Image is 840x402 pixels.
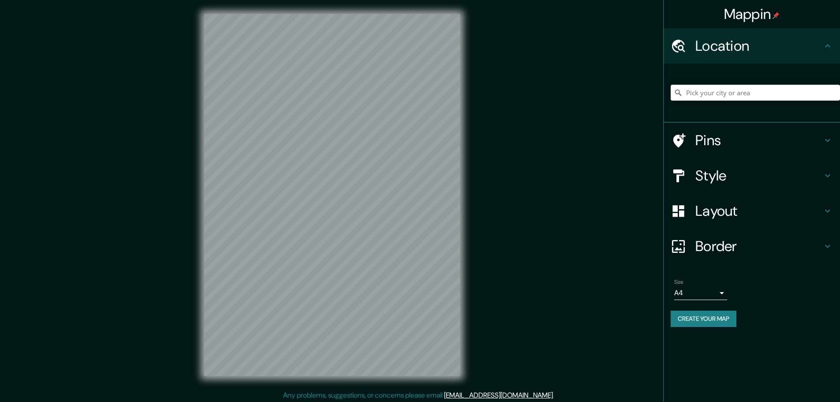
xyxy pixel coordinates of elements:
[664,28,840,64] div: Location
[674,286,727,300] div: A4
[695,37,822,55] h4: Location
[554,390,556,401] div: .
[664,158,840,193] div: Style
[204,14,460,376] canvas: Map
[671,311,736,327] button: Create your map
[664,193,840,229] div: Layout
[695,237,822,255] h4: Border
[556,390,557,401] div: .
[674,278,683,286] label: Size
[762,368,830,392] iframe: Help widget launcher
[664,229,840,264] div: Border
[283,390,554,401] p: Any problems, suggestions, or concerns please email .
[695,202,822,220] h4: Layout
[695,131,822,149] h4: Pins
[695,167,822,184] h4: Style
[671,85,840,101] input: Pick your city or area
[664,123,840,158] div: Pins
[444,391,553,400] a: [EMAIL_ADDRESS][DOMAIN_NAME]
[773,12,780,19] img: pin-icon.png
[724,5,780,23] h4: Mappin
